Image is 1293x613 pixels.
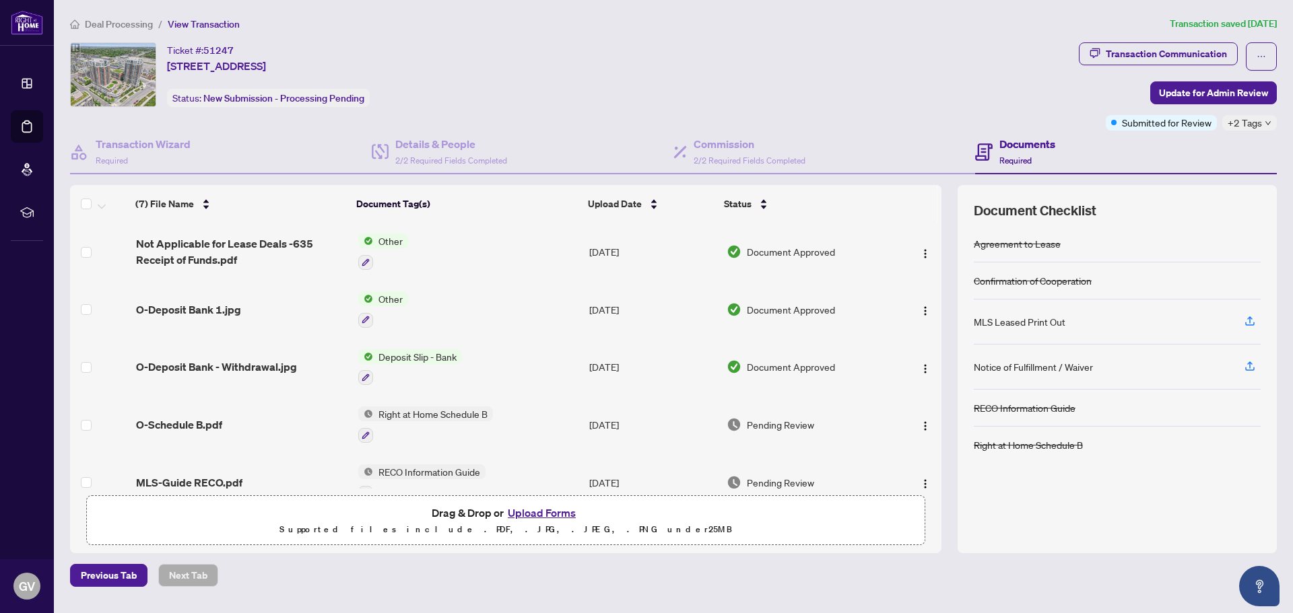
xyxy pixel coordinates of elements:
th: Status [719,185,889,223]
span: GV [19,577,35,596]
span: Status [724,196,752,211]
button: Logo [915,299,936,320]
article: Transaction saved [DATE] [1170,16,1277,32]
img: Logo [920,478,931,489]
span: Not Applicable for Lease Deals -635 Receipt of Funds.pdf [136,236,347,268]
td: [DATE] [584,396,721,454]
span: 2/2 Required Fields Completed [395,155,507,166]
img: Status Icon [358,464,373,479]
div: Notice of Fulfillment / Waiver [974,359,1093,374]
button: Upload Forms [504,504,580,521]
button: Logo [915,414,936,435]
span: New Submission - Processing Pending [203,92,364,104]
img: Document Status [727,417,741,432]
div: Transaction Communication [1106,43,1227,65]
span: O-Deposit Bank - Withdrawal.jpg [136,359,297,375]
img: Document Status [727,359,741,374]
div: Confirmation of Cooperation [974,273,1092,288]
span: View Transaction [168,18,240,30]
span: ellipsis [1257,52,1266,61]
span: Submitted for Review [1122,115,1212,130]
th: Upload Date [583,185,719,223]
span: O-Deposit Bank 1.jpg [136,301,241,318]
h4: Transaction Wizard [96,136,191,152]
span: home [70,20,79,29]
li: / [158,16,162,32]
span: Deposit Slip - Bank [373,349,462,364]
img: Logo [920,421,931,431]
h4: Documents [999,136,1055,152]
span: Previous Tab [81,565,137,586]
div: RECO Information Guide [974,400,1075,415]
span: Right at Home Schedule B [373,406,493,421]
div: MLS Leased Print Out [974,314,1065,329]
button: Previous Tab [70,564,147,587]
img: Document Status [727,475,741,490]
span: Drag & Drop or [432,504,580,521]
button: Logo [915,241,936,262]
span: Document Approved [747,359,835,374]
span: Update for Admin Review [1159,82,1268,104]
h4: Details & People [395,136,507,152]
span: Other [373,233,408,248]
img: Document Status [727,244,741,259]
button: Status IconDeposit Slip - Bank [358,349,462,386]
img: Logo [920,248,931,259]
td: [DATE] [584,223,721,281]
span: Other [373,291,408,306]
span: Document Checklist [974,201,1096,220]
img: Logo [920,305,931,316]
p: Supported files include .PDF, .JPG, .JPEG, .PNG under 25 MB [95,521,917,538]
button: Logo [915,356,936,377]
img: Status Icon [358,406,373,421]
span: RECO Information Guide [373,464,486,479]
span: down [1265,120,1271,127]
img: Status Icon [358,233,373,248]
img: Document Status [727,302,741,317]
span: Upload Date [588,196,642,211]
span: Document Approved [747,302,835,317]
span: Pending Review [747,417,814,432]
h4: Commission [694,136,805,152]
span: MLS-Guide RECO.pdf [136,474,242,491]
div: Status: [167,89,370,107]
button: Open asap [1239,566,1280,606]
td: [DATE] [584,454,721,511]
th: Document Tag(s) [351,185,583,223]
span: Required [999,155,1032,166]
span: +2 Tags [1228,115,1262,131]
td: [DATE] [584,281,721,338]
button: Status IconRECO Information Guide [358,464,486,501]
span: Deal Processing [85,18,153,30]
span: Drag & Drop orUpload FormsSupported files include .PDF, .JPG, .JPEG, .PNG under25MB [87,496,925,546]
button: Update for Admin Review [1150,81,1277,104]
img: logo [11,10,43,35]
button: Logo [915,472,936,493]
button: Status IconRight at Home Schedule B [358,406,493,443]
td: [DATE] [584,338,721,396]
img: Logo [920,363,931,374]
button: Status IconOther [358,233,408,270]
span: 51247 [203,44,234,57]
th: (7) File Name [130,185,351,223]
button: Status IconOther [358,291,408,328]
img: Status Icon [358,291,373,306]
button: Next Tab [158,564,218,587]
span: [STREET_ADDRESS] [167,58,266,74]
div: Agreement to Lease [974,236,1061,251]
img: IMG-N12306908_1.jpg [71,43,156,106]
span: O-Schedule B.pdf [136,417,222,433]
span: Required [96,155,128,166]
span: 2/2 Required Fields Completed [694,155,805,166]
div: Ticket #: [167,42,234,58]
span: Document Approved [747,244,835,259]
button: Transaction Communication [1079,42,1238,65]
img: Status Icon [358,349,373,364]
span: Pending Review [747,475,814,490]
div: Right at Home Schedule B [974,437,1083,452]
span: (7) File Name [135,196,194,211]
